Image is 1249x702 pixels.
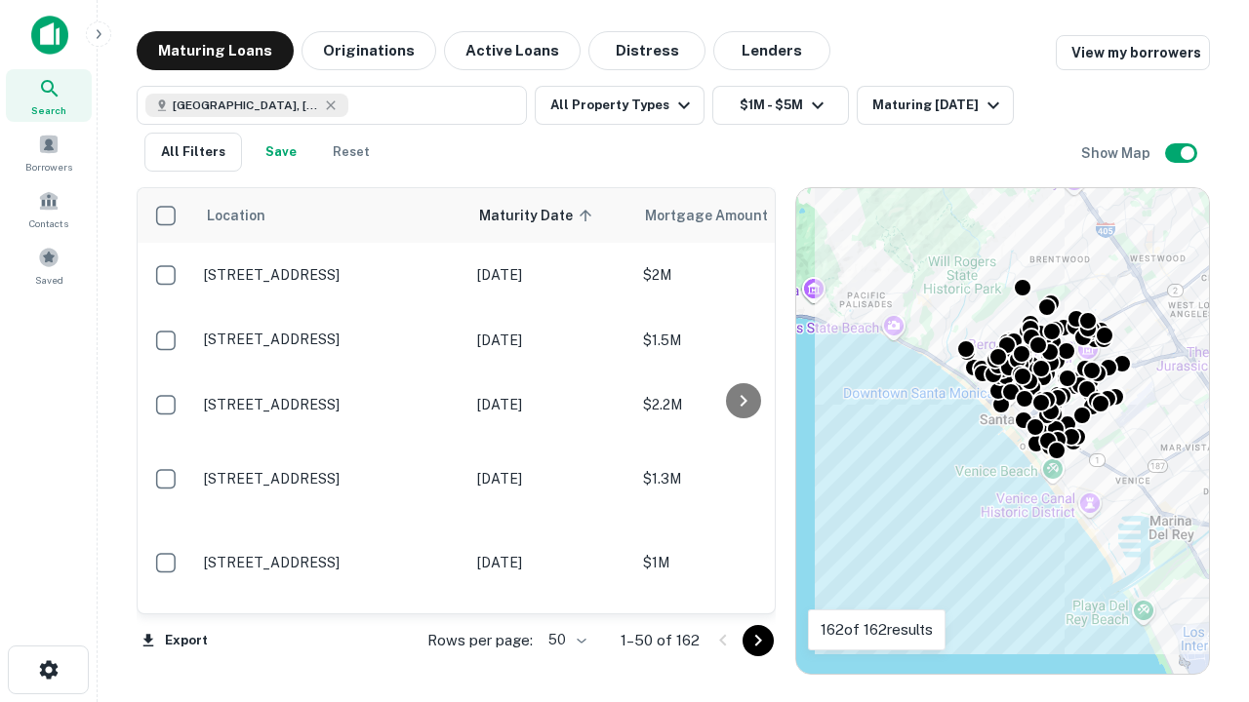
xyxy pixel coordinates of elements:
p: [DATE] [477,264,624,286]
p: $1.5M [643,330,838,351]
button: Go to next page [743,625,774,656]
p: [STREET_ADDRESS] [204,554,458,571]
button: Save your search to get updates of matches that match your search criteria. [250,133,312,172]
h6: Show Map [1081,142,1153,164]
button: Active Loans [444,31,581,70]
div: 50 [541,626,589,654]
p: Rows per page: [427,629,533,652]
span: Borrowers [25,159,72,175]
button: Reset [320,133,383,172]
span: Location [206,204,265,227]
button: [GEOGRAPHIC_DATA], [GEOGRAPHIC_DATA], [GEOGRAPHIC_DATA] [137,86,527,125]
button: Export [137,626,213,655]
button: Distress [588,31,705,70]
p: [STREET_ADDRESS] [204,331,458,348]
iframe: Chat Widget [1151,546,1249,640]
a: Contacts [6,182,92,235]
span: Mortgage Amount [645,204,793,227]
button: $1M - $5M [712,86,849,125]
span: [GEOGRAPHIC_DATA], [GEOGRAPHIC_DATA], [GEOGRAPHIC_DATA] [173,97,319,114]
span: Contacts [29,215,68,231]
button: Originations [302,31,436,70]
p: $1M [643,552,838,573]
p: $1.3M [643,468,838,489]
th: Location [194,188,467,243]
p: 1–50 of 162 [621,629,700,652]
span: Maturity Date [479,204,598,227]
button: Lenders [713,31,830,70]
p: [STREET_ADDRESS] [204,470,458,487]
p: $2M [643,264,838,286]
p: [DATE] [477,468,624,489]
span: Saved [35,272,63,288]
div: Maturing [DATE] [872,94,1005,117]
span: Search [31,102,66,118]
p: [DATE] [477,552,624,573]
p: [DATE] [477,394,624,415]
div: 0 0 [796,188,1209,674]
th: Mortgage Amount [633,188,848,243]
img: capitalize-icon.png [31,16,68,55]
button: Maturing [DATE] [857,86,1014,125]
a: View my borrowers [1056,35,1210,70]
button: Maturing Loans [137,31,294,70]
a: Borrowers [6,126,92,178]
button: All Property Types [535,86,705,125]
a: Saved [6,239,92,292]
button: All Filters [144,133,242,172]
p: 162 of 162 results [821,618,933,642]
th: Maturity Date [467,188,633,243]
p: [STREET_ADDRESS] [204,266,458,284]
p: [STREET_ADDRESS] [204,396,458,413]
p: $2.2M [643,394,838,415]
a: Search [6,69,92,122]
p: [DATE] [477,330,624,351]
